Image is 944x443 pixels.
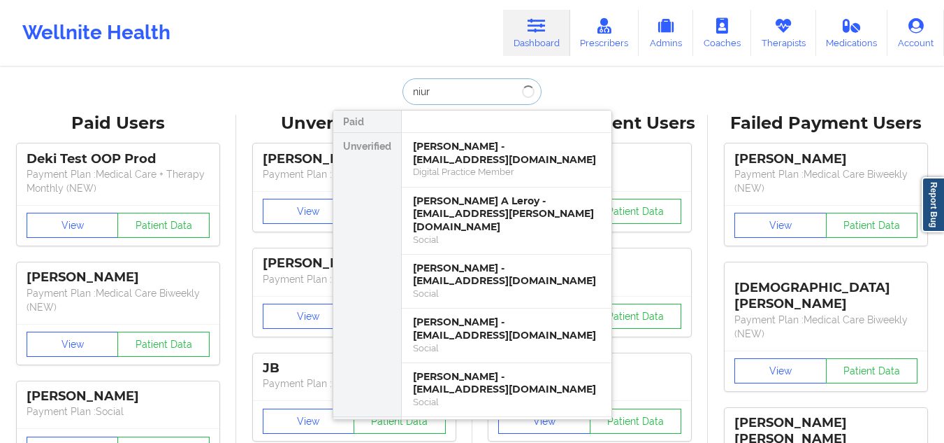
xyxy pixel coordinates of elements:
[117,213,210,238] button: Patient Data
[27,388,210,405] div: [PERSON_NAME]
[734,151,917,167] div: [PERSON_NAME]
[503,10,570,56] a: Dashboard
[117,332,210,357] button: Patient Data
[246,113,463,134] div: Unverified Users
[333,417,401,440] div: Skipped
[413,234,600,246] div: Social
[826,213,918,238] button: Patient Data
[413,342,600,354] div: Social
[734,213,827,238] button: View
[263,151,446,167] div: [PERSON_NAME]
[887,10,944,56] a: Account
[570,10,639,56] a: Prescribers
[333,111,401,133] div: Paid
[263,304,355,329] button: View
[590,199,682,224] button: Patient Data
[27,286,210,314] p: Payment Plan : Medical Care Biweekly (NEW)
[27,332,119,357] button: View
[413,166,600,178] div: Digital Practice Member
[922,177,944,232] a: Report Bug
[693,10,751,56] a: Coaches
[734,313,917,341] p: Payment Plan : Medical Care Biweekly (NEW)
[816,10,888,56] a: Medications
[27,213,119,238] button: View
[413,316,600,342] div: [PERSON_NAME] - [EMAIL_ADDRESS][DOMAIN_NAME]
[413,396,600,408] div: Social
[734,167,917,195] p: Payment Plan : Medical Care Biweekly (NEW)
[590,409,682,434] button: Patient Data
[333,133,401,417] div: Unverified
[734,358,827,384] button: View
[354,409,446,434] button: Patient Data
[826,358,918,384] button: Patient Data
[263,272,446,286] p: Payment Plan : Unmatched Plan
[413,140,600,166] div: [PERSON_NAME] - [EMAIL_ADDRESS][DOMAIN_NAME]
[639,10,693,56] a: Admins
[10,113,226,134] div: Paid Users
[751,10,816,56] a: Therapists
[734,269,917,312] div: [DEMOGRAPHIC_DATA][PERSON_NAME]
[263,377,446,391] p: Payment Plan : Unmatched Plan
[27,151,210,167] div: Deki Test OOP Prod
[263,360,446,377] div: JB
[263,167,446,181] p: Payment Plan : Unmatched Plan
[27,269,210,286] div: [PERSON_NAME]
[413,370,600,396] div: [PERSON_NAME] - [EMAIL_ADDRESS][DOMAIN_NAME]
[498,409,590,434] button: View
[413,288,600,300] div: Social
[413,262,600,288] div: [PERSON_NAME] - [EMAIL_ADDRESS][DOMAIN_NAME]
[263,409,355,434] button: View
[27,167,210,195] p: Payment Plan : Medical Care + Therapy Monthly (NEW)
[27,405,210,419] p: Payment Plan : Social
[413,195,600,234] div: [PERSON_NAME] A Leroy - [EMAIL_ADDRESS][PERSON_NAME][DOMAIN_NAME]
[263,199,355,224] button: View
[263,255,446,272] div: [PERSON_NAME]
[718,113,934,134] div: Failed Payment Users
[590,304,682,329] button: Patient Data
